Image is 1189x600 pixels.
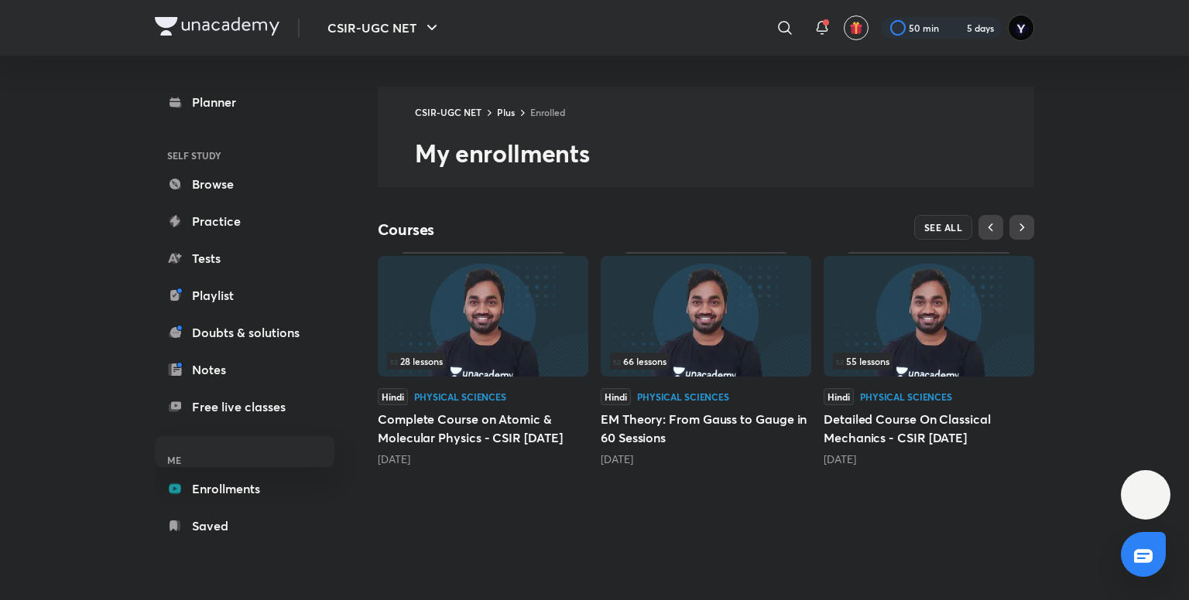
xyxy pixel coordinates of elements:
[155,169,334,199] a: Browse
[497,106,515,118] a: Plus
[860,392,952,401] div: Physical Sciences
[378,388,408,405] span: Hindi
[390,356,443,366] span: 28 lessons
[610,353,802,370] div: left
[414,392,506,401] div: Physical Sciences
[610,353,802,370] div: infocontainer
[844,15,869,40] button: avatar
[601,252,811,467] div: EM Theory: From Gauss to Gauge in 60 Sessions
[155,473,334,504] a: Enrollments
[914,215,973,240] button: SEE ALL
[155,317,334,348] a: Doubts & solutions
[824,252,1034,467] div: Detailed Course On Classical Mechanics - CSIR June 2025
[378,452,588,467] div: 24 days ago
[836,356,889,366] span: 55 lessons
[601,452,811,467] div: 2 months ago
[387,353,579,370] div: infocontainer
[1008,15,1034,41] img: Yedhukrishna Nambiar
[601,410,811,447] h5: EM Theory: From Gauss to Gauge in 60 Sessions
[155,243,334,274] a: Tests
[155,354,334,385] a: Notes
[415,106,481,118] a: CSIR-UGC NET
[601,256,811,377] img: Thumbnail
[1136,486,1155,504] img: ttu
[155,87,334,118] a: Planner
[155,510,334,541] a: Saved
[833,353,1025,370] div: left
[824,388,854,405] span: Hindi
[415,138,1034,169] h2: My enrollments
[601,388,631,405] span: Hindi
[378,252,588,467] div: Complete Course on Atomic & Molecular Physics - CSIR Dec 2025
[613,356,666,366] span: 66 lessons
[378,410,588,447] h5: Complete Course on Atomic & Molecular Physics - CSIR [DATE]
[387,353,579,370] div: left
[849,21,863,35] img: avatar
[155,206,334,237] a: Practice
[387,353,579,370] div: infosection
[155,280,334,311] a: Playlist
[378,220,706,240] h4: Courses
[378,256,588,377] img: Thumbnail
[833,353,1025,370] div: infocontainer
[530,106,565,118] a: Enrolled
[924,222,963,233] span: SEE ALL
[637,392,729,401] div: Physical Sciences
[610,353,802,370] div: infosection
[833,353,1025,370] div: infosection
[155,391,334,422] a: Free live classes
[824,256,1034,377] img: Thumbnail
[155,447,334,473] h6: ME
[155,142,334,169] h6: SELF STUDY
[824,452,1034,467] div: 3 months ago
[948,20,964,36] img: streak
[318,12,451,43] button: CSIR-UGC NET
[155,17,279,39] a: Company Logo
[824,410,1034,447] h5: Detailed Course On Classical Mechanics - CSIR [DATE]
[155,17,279,36] img: Company Logo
